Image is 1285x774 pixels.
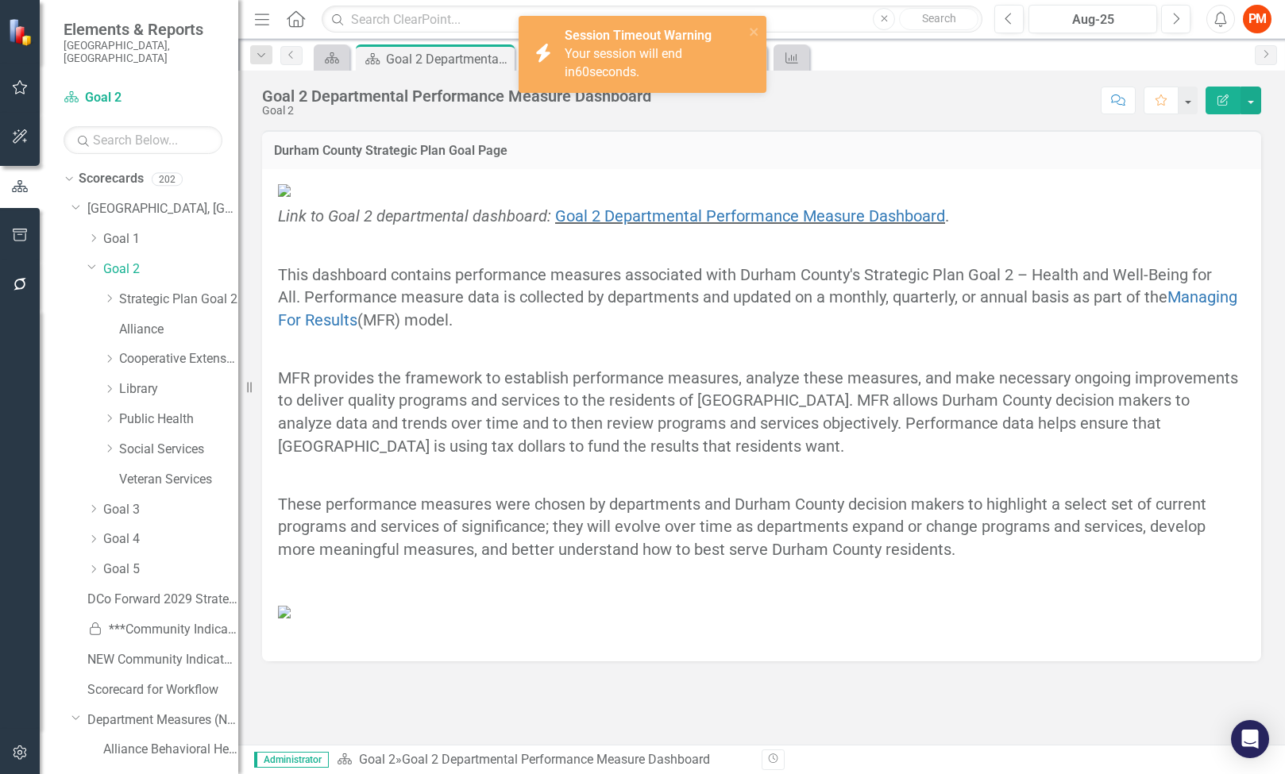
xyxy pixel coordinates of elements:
img: goal%202.PNG [278,184,291,197]
a: Public Health [119,410,238,429]
a: NEW Community Indicators [87,651,238,669]
a: Scorecard for Workflow [87,681,238,699]
div: Goal 2 Departmental Performance Measure Dashboard [262,87,651,105]
em: Link to Goal 2 departmental dashboard: [278,206,551,225]
a: Veteran Services [119,471,238,489]
span: Administrator [254,752,329,768]
small: [GEOGRAPHIC_DATA], [GEOGRAPHIC_DATA] [64,39,222,65]
a: Goal 2 [64,89,222,107]
a: Goal 1 [103,230,238,248]
span: These performance measures were chosen by departments and Durham County decision makers to highli... [278,495,1206,559]
input: Search ClearPoint... [322,6,982,33]
button: close [749,22,760,40]
div: Open Intercom Messenger [1231,720,1269,758]
a: Goal 5 [103,560,238,579]
a: DCo Forward 2029 Strategic Plan [87,591,238,609]
button: PM [1243,5,1271,33]
button: Search [899,8,978,30]
span: . [945,206,949,225]
a: Goal 2 [359,752,396,767]
button: Aug-25 [1028,5,1157,33]
span: This dashboard contains performance measures associated with Durham County's Strategic Plan Goal ... [278,265,1212,307]
div: 202 [152,172,183,186]
img: ClearPoint Strategy [8,18,36,46]
h3: Durham County Strategic Plan Goal Page [274,144,1249,158]
a: [GEOGRAPHIC_DATA], [GEOGRAPHIC_DATA] [87,200,238,218]
a: Scorecards [79,170,144,188]
span: Search [922,12,956,25]
a: Library [119,380,238,399]
span: (MFR) model. [357,310,453,329]
div: Aug-25 [1034,10,1152,29]
a: Managing For Results [278,287,1237,329]
a: Department Measures (New) [87,711,238,730]
a: Goal 3 [103,501,238,519]
div: » [337,751,750,769]
a: Social Services [119,441,238,459]
a: Goal 4 [103,530,238,549]
a: Alliance Behavioral Health [103,741,238,759]
strong: Session Timeout Warning [565,28,712,43]
a: Goal 2 Departmental Performance Measure Dashboard [555,206,945,225]
span: 60 [575,64,589,79]
input: Search Below... [64,126,222,154]
span: Your session will end in seconds. [565,46,682,79]
img: mfr%20v9.PNG [278,606,291,618]
div: Goal 2 Departmental Performance Measure Dashboard [402,752,710,767]
div: Goal 2 [262,105,651,117]
a: Goal 2 [103,260,238,279]
a: Cooperative Extension [119,350,238,368]
a: Strategic Plan Goal 2 [119,291,238,309]
div: Goal 2 Departmental Performance Measure Dashboard [386,49,511,69]
span: Elements & Reports [64,20,222,39]
a: Alliance [119,321,238,339]
span: MFR provides the framework to establish performance measures, analyze these measures, and make ne... [278,368,1238,456]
